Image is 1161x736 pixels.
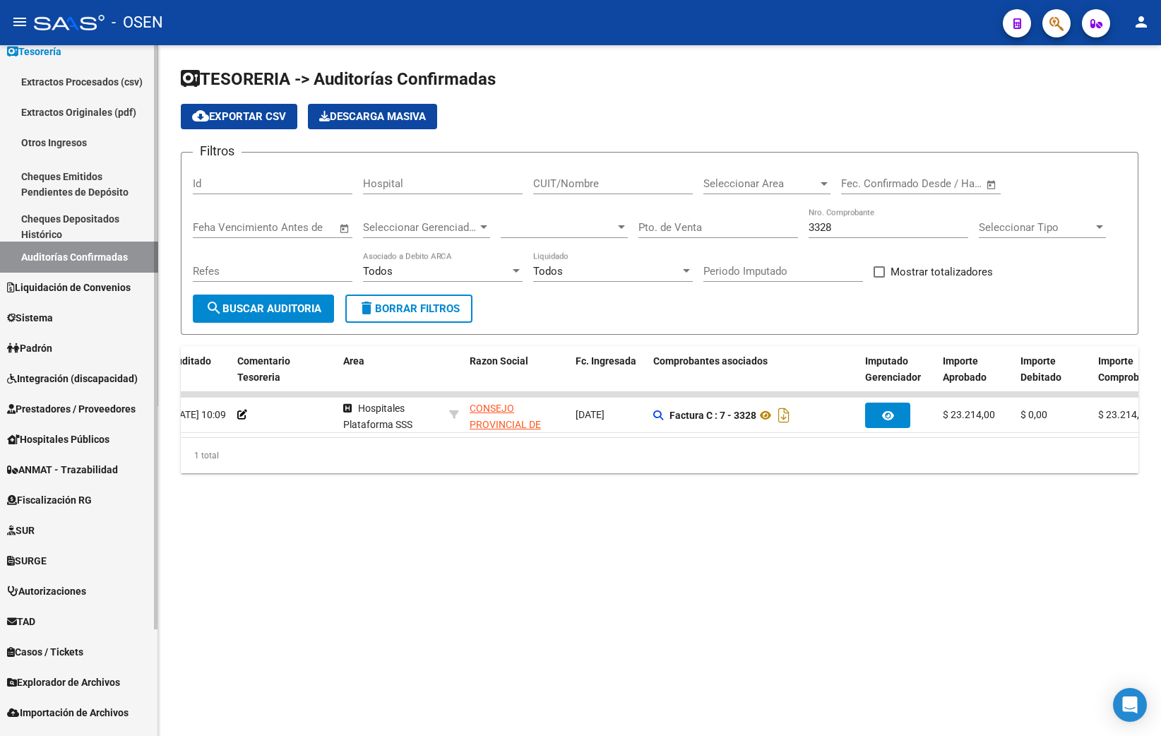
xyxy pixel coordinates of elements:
datatable-header-cell: Auditado [165,346,232,393]
span: Fc. Ingresada [576,355,636,367]
datatable-header-cell: Comprobantes asociados [648,346,859,393]
span: Prestadores / Proveedores [7,401,136,417]
span: Sistema [7,310,53,326]
datatable-header-cell: Fc. Ingresada [570,346,648,393]
mat-icon: person [1133,13,1150,30]
button: Borrar Filtros [345,295,472,323]
span: Importe Aprobado [943,355,987,383]
mat-icon: delete [358,299,375,316]
span: Liquidación de Convenios [7,280,131,295]
button: Exportar CSV [181,104,297,129]
span: Todos [533,265,563,278]
div: Open Intercom Messenger [1113,688,1147,722]
mat-icon: menu [11,13,28,30]
span: Comprobantes asociados [653,355,768,367]
input: Fecha fin [911,177,980,190]
span: Descarga Masiva [319,110,426,123]
span: $ 23.214,00 [943,409,995,420]
span: SUR [7,523,35,538]
span: Seleccionar Tipo [979,221,1093,234]
span: Seleccionar Gerenciador [363,221,477,234]
datatable-header-cell: Comentario Tesoreria [232,346,338,393]
span: Exportar CSV [192,110,286,123]
span: CONSEJO PROVINCIAL DE SALUD PUBLICA PCIADE RIO NEGRO [470,403,557,462]
span: Explorador de Archivos [7,675,120,690]
h3: Filtros [193,141,242,161]
span: Todos [363,265,393,278]
app-download-masive: Descarga masiva de comprobantes (adjuntos) [308,104,437,129]
span: $ 0,00 [1020,409,1047,420]
span: Importe Debitado [1020,355,1061,383]
button: Open calendar [337,220,353,237]
span: Borrar Filtros [358,302,460,315]
datatable-header-cell: Importe Debitado [1015,346,1092,393]
datatable-header-cell: Razon Social [464,346,570,393]
span: $ 23.214,00 [1098,409,1150,420]
span: ANMAT - Trazabilidad [7,462,118,477]
datatable-header-cell: Area [338,346,443,393]
span: [DATE] [576,409,605,420]
span: TESORERIA -> Auditorías Confirmadas [181,69,496,89]
span: Tesorería [7,44,61,59]
span: Hospitales Públicos [7,432,109,447]
span: Padrón [7,340,52,356]
i: Descargar documento [775,404,793,427]
span: Integración (discapacidad) [7,371,138,386]
datatable-header-cell: Importe Aprobado [937,346,1015,393]
span: SURGE [7,553,47,569]
span: Imputado Gerenciador [865,355,921,383]
span: [DATE] 10:09 [170,409,226,420]
div: 1 total [181,438,1138,473]
span: Importación de Archivos [7,705,129,720]
span: Casos / Tickets [7,644,83,660]
mat-icon: search [206,299,222,316]
span: Mostrar totalizadores [891,263,993,280]
button: Descarga Masiva [308,104,437,129]
div: - 30643258737 [470,400,564,430]
span: Area [343,355,364,367]
span: - OSEN [112,7,163,38]
span: Seleccionar Area [703,177,818,190]
span: TAD [7,614,35,629]
input: Fecha inicio [841,177,898,190]
span: Buscar Auditoria [206,302,321,315]
span: Fiscalización RG [7,492,92,508]
span: Autorizaciones [7,583,86,599]
span: Comentario Tesoreria [237,355,290,383]
span: Auditado [170,355,211,367]
mat-icon: cloud_download [192,107,209,124]
strong: Factura C : 7 - 3328 [669,410,756,421]
button: Open calendar [984,177,1000,193]
span: Razon Social [470,355,528,367]
span: Hospitales Plataforma SSS [343,403,412,430]
button: Buscar Auditoria [193,295,334,323]
datatable-header-cell: Imputado Gerenciador [859,346,937,393]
